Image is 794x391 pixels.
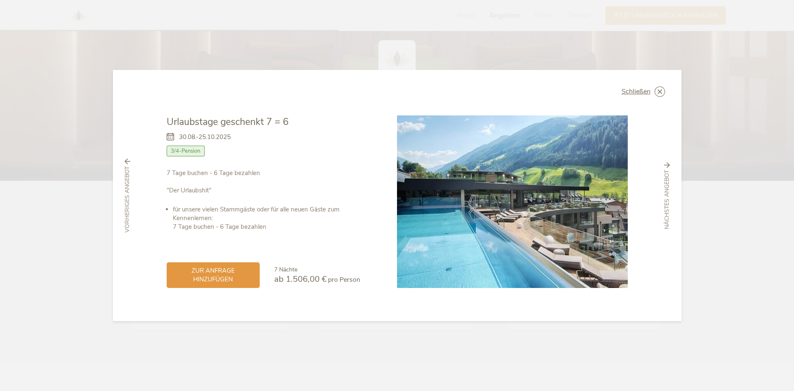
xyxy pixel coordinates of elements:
[167,169,360,195] p: 7 Tage buchen - 6 Tage bezahlen
[622,88,651,95] span: Schließen
[274,266,297,273] span: 7 Nächte
[179,133,231,142] span: 30.08.-25.10.2025
[167,115,289,128] span: Urlaubstage geschenkt 7 = 6
[274,273,327,285] span: ab 1.506,00 €
[663,170,671,229] span: nächstes Angebot
[167,186,211,194] strong: "Der Urlaubshit"
[173,205,360,231] li: für unsere vielen Stammgäste oder für alle neuen Gäste zum Kennenlernen: 7 Tage buchen - 6 Tage b...
[123,166,132,233] span: vorheriges Angebot
[175,266,251,284] span: zur Anfrage hinzufügen
[397,115,628,288] img: Urlaubstage geschenkt 7 = 6
[328,275,360,284] span: pro Person
[167,146,205,156] span: 3/4-Pension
